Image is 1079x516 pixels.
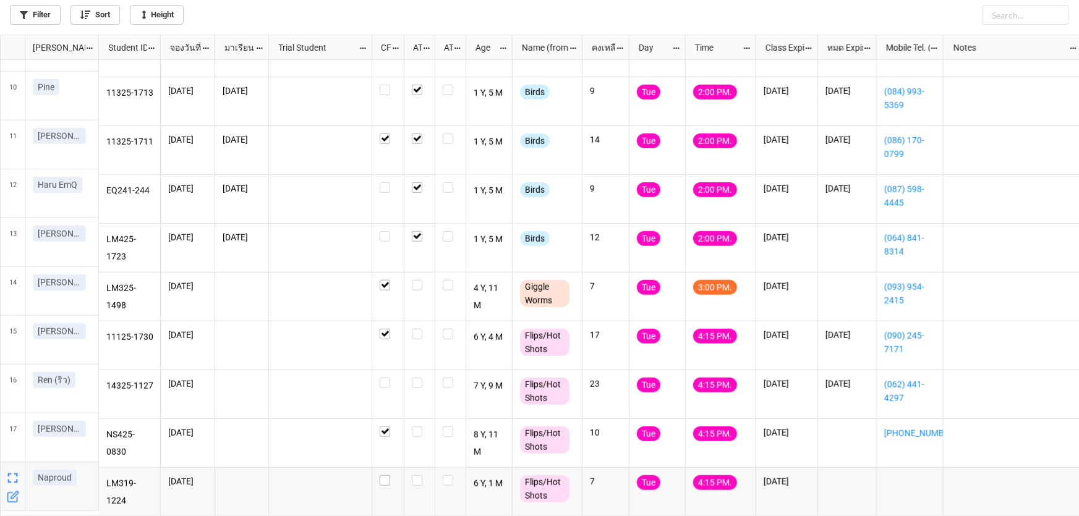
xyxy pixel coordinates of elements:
[101,41,147,54] div: Student ID (from [PERSON_NAME] Name)
[825,85,869,97] p: [DATE]
[688,41,743,54] div: Time
[637,231,660,246] div: Tue
[474,329,505,346] p: 6 Y, 4 M
[693,231,737,246] div: 2:00 PM.
[168,280,207,292] p: [DATE]
[637,475,660,490] div: Tue
[474,85,505,102] p: 1 Y, 5 M
[825,329,869,341] p: [DATE]
[38,374,70,386] p: Ren (ริว)
[474,182,505,200] p: 1 Y, 5 M
[764,280,810,292] p: [DATE]
[106,426,153,460] p: NS425-0830
[764,85,810,97] p: [DATE]
[520,280,569,307] div: Giggle Worms
[25,41,85,54] div: [PERSON_NAME] Name
[38,472,72,484] p: Naproud
[9,72,17,120] span: 10
[9,316,17,364] span: 15
[693,426,737,441] div: 4:15 PM.
[9,121,17,169] span: 11
[474,475,505,493] p: 6 Y, 1 M
[764,475,810,488] p: [DATE]
[825,378,869,390] p: [DATE]
[590,426,621,439] p: 10
[637,280,660,295] div: Tue
[590,231,621,243] p: 12
[9,267,17,315] span: 14
[106,231,153,264] p: LM425-1723
[764,133,810,146] p: [DATE]
[637,426,660,441] div: Tue
[884,85,936,112] a: (084) 993-5369
[520,85,550,99] div: Birds
[38,130,81,142] p: [PERSON_NAME]
[693,280,737,295] div: 3:00 PM.
[637,378,660,392] div: Tue
[884,231,936,258] a: (064) 841-8314
[693,133,737,148] div: 2:00 PM.
[474,378,505,395] p: 7 Y, 9 M
[168,231,207,243] p: [DATE]
[631,41,672,54] div: Day
[474,133,505,151] p: 1 Y, 5 M
[10,5,61,25] a: Filter
[764,378,810,390] p: [DATE]
[764,329,810,341] p: [DATE]
[163,41,202,54] div: จองวันที่
[168,85,207,97] p: [DATE]
[106,182,153,200] p: EQ241-244
[130,5,184,25] a: Height
[106,280,153,313] p: LM325-1498
[693,182,737,197] div: 2:00 PM.
[168,329,207,341] p: [DATE]
[217,41,256,54] div: มาเรียน
[764,426,810,439] p: [DATE]
[520,133,550,148] div: Birds
[946,41,1070,54] div: Notes
[223,133,261,146] p: [DATE]
[514,41,569,54] div: Name (from Class)
[884,280,936,307] a: (093) 954-2415
[38,276,81,289] p: [PERSON_NAME]
[983,5,1069,25] input: Search...
[693,329,737,344] div: 4:15 PM.
[884,426,936,440] a: [PHONE_NUMBER]
[373,41,391,54] div: CF
[468,41,500,54] div: Age
[764,231,810,243] p: [DATE]
[168,182,207,195] p: [DATE]
[38,227,81,240] p: [PERSON_NAME]
[106,378,153,395] p: 14325-1127
[825,182,869,195] p: [DATE]
[693,378,737,392] div: 4:15 PM.
[223,182,261,195] p: [DATE]
[1,35,99,60] div: grid
[70,5,120,25] a: Sort
[38,423,81,435] p: [PERSON_NAME]
[884,329,936,356] a: (090) 245-7171
[223,231,261,243] p: [DATE]
[879,41,930,54] div: Mobile Tel. (from Nick Name)
[106,133,153,151] p: 11325-1711
[474,426,505,460] p: 8 Y, 11 M
[590,133,621,146] p: 14
[168,133,207,146] p: [DATE]
[474,280,505,313] p: 4 Y, 11 M
[825,133,869,146] p: [DATE]
[437,41,454,54] div: ATK
[590,378,621,390] p: 23
[520,329,569,356] div: Flips/Hot Shots
[520,426,569,454] div: Flips/Hot Shots
[637,85,660,99] div: Tue
[9,169,17,218] span: 12
[758,41,804,54] div: Class Expiration
[168,378,207,390] p: [DATE]
[9,365,17,413] span: 16
[168,426,207,439] p: [DATE]
[520,231,550,246] div: Birds
[168,475,207,488] p: [DATE]
[884,182,936,209] a: (087) 598-4445
[590,280,621,292] p: 7
[474,231,505,248] p: 1 Y, 5 M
